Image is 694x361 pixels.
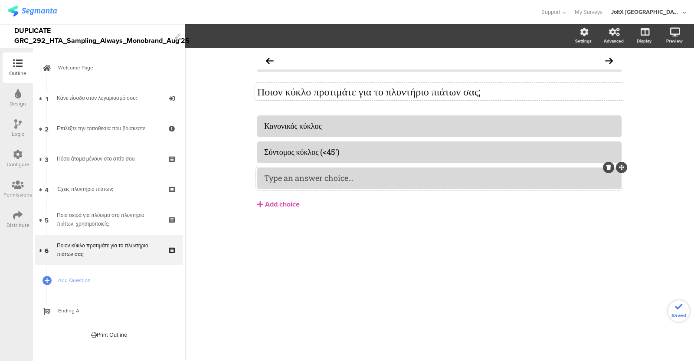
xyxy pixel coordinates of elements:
[35,113,183,144] a: 2 Επιλέξτε την τοποθεσία που βρίσκεστε.
[58,276,169,285] span: Add Question
[541,8,560,16] span: Support
[10,100,26,108] div: Design
[666,38,683,44] div: Preview
[265,200,300,209] div: Add choice
[264,121,615,131] div: Κανονικός κύκλος
[57,94,160,102] div: Κάνε είσοδο στον λογαριασμό σου:
[46,93,48,103] span: 1
[45,154,49,164] span: 3
[671,312,686,319] span: Saved
[7,161,29,168] div: Configure
[35,53,183,83] a: Welcome Page
[35,83,183,113] a: 1 Κάνε είσοδο στον λογαριασμό σου:
[45,184,49,194] span: 4
[575,38,592,44] div: Settings
[45,124,49,133] span: 2
[7,221,29,229] div: Distribute
[45,245,49,255] span: 6
[35,144,183,174] a: 3 Πόσα άτομα μένουν στο σπίτι σου;
[35,204,183,235] a: 5 Ποια σειρά για πλύσιμο στο πλυντήριο πιάτων, χρησιμοποιείς;
[611,8,681,16] div: JoltX [GEOGRAPHIC_DATA]
[45,215,49,224] span: 5
[14,24,171,48] div: DUPLICATE GRC_292_HTA_Sampling_Always_Monobrand_Aug'25
[58,63,169,72] span: Welcome Page
[637,38,651,44] div: Display
[3,191,32,199] div: Permissions
[57,241,160,259] div: Ποιον κύκλο προτιμάτε για το πλυντήριο πιάτων σας;
[35,174,183,204] a: 4 Έχεις πλυντήριο πιάτων;
[257,85,622,98] p: Ποιον κύκλο προτιμάτε για το πλυντήριο πιάτων σας;
[35,235,183,265] a: 6 Ποιον κύκλο προτιμάτε για το πλυντήριο πιάτων σας;
[9,69,26,77] div: Outline
[604,38,624,44] div: Advanced
[35,295,183,326] a: Ending A
[257,194,622,215] button: Add choice
[8,6,57,16] img: segmanta logo
[57,211,160,228] div: Ποια σειρά για πλύσιμο στο πλυντήριο πιάτων, χρησιμοποιείς;
[91,331,127,339] div: Print Outline
[57,124,160,133] div: Επιλέξτε την τοποθεσία που βρίσκεστε.
[12,130,24,138] div: Logic
[57,154,160,163] div: Πόσα άτομα μένουν στο σπίτι σου;
[264,147,615,157] div: Σύντομος κύκλος (<45')
[57,185,160,194] div: Έχεις πλυντήριο πιάτων;
[264,173,354,183] span: Type an answer choice...
[58,306,169,315] span: Ending A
